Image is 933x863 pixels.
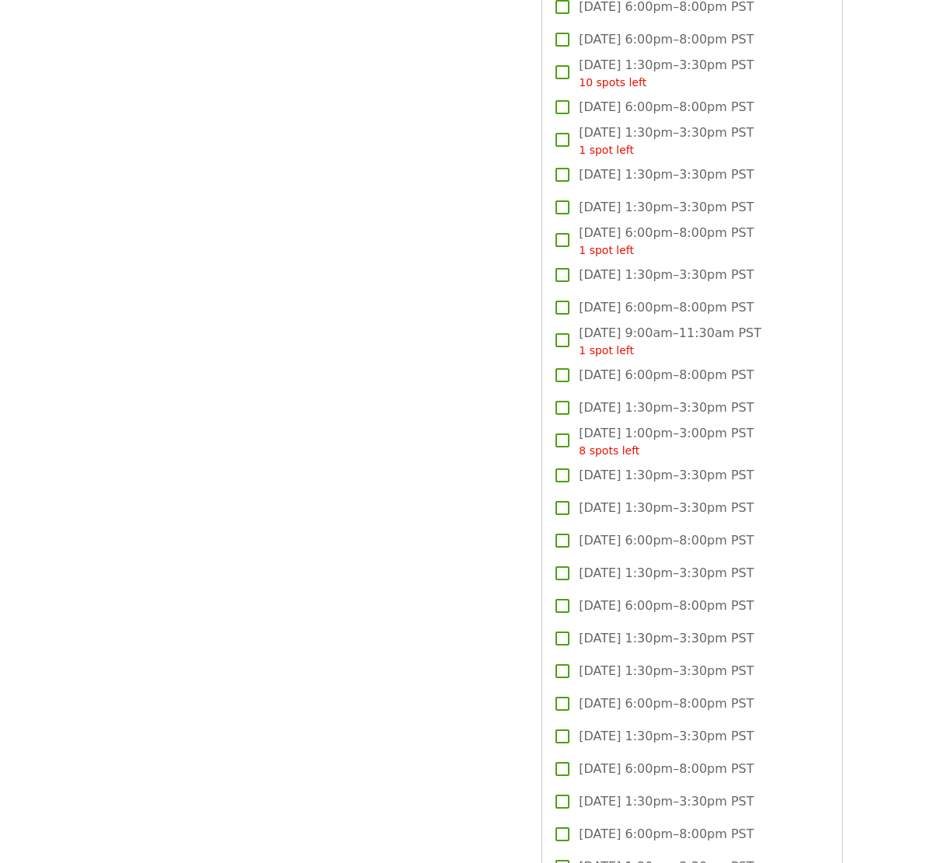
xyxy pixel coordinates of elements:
span: [DATE] 1:30pm–3:30pm PST [579,466,754,485]
span: [DATE] 6:00pm–8:00pm PST [579,224,754,259]
span: [DATE] 9:00am–11:30am PST [579,324,761,359]
span: [DATE] 1:30pm–3:30pm PST [579,266,754,284]
span: [DATE] 1:30pm–3:30pm PST [579,198,754,217]
span: [DATE] 6:00pm–8:00pm PST [579,760,754,778]
span: [DATE] 1:30pm–3:30pm PST [579,499,754,517]
span: 10 spots left [579,76,646,89]
span: [DATE] 1:30pm–3:30pm PST [579,56,754,91]
span: [DATE] 1:00pm–3:00pm PST [579,424,754,459]
span: [DATE] 6:00pm–8:00pm PST [579,531,754,550]
span: [DATE] 1:30pm–3:30pm PST [579,124,754,158]
span: [DATE] 6:00pm–8:00pm PST [579,298,754,317]
span: [DATE] 1:30pm–3:30pm PST [579,564,754,583]
span: 8 spots left [579,444,639,457]
span: [DATE] 1:30pm–3:30pm PST [579,398,754,417]
span: [DATE] 1:30pm–3:30pm PST [579,629,754,648]
span: 1 spot left [579,344,634,357]
span: [DATE] 6:00pm–8:00pm PST [579,825,754,844]
span: [DATE] 1:30pm–3:30pm PST [579,792,754,811]
span: [DATE] 6:00pm–8:00pm PST [579,694,754,713]
span: [DATE] 6:00pm–8:00pm PST [579,366,754,385]
span: [DATE] 6:00pm–8:00pm PST [579,597,754,615]
span: [DATE] 1:30pm–3:30pm PST [579,662,754,680]
span: [DATE] 6:00pm–8:00pm PST [579,30,754,49]
span: 1 spot left [579,244,634,256]
span: [DATE] 6:00pm–8:00pm PST [579,98,754,117]
span: [DATE] 1:30pm–3:30pm PST [579,727,754,746]
span: 1 spot left [579,144,634,156]
span: [DATE] 1:30pm–3:30pm PST [579,165,754,184]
